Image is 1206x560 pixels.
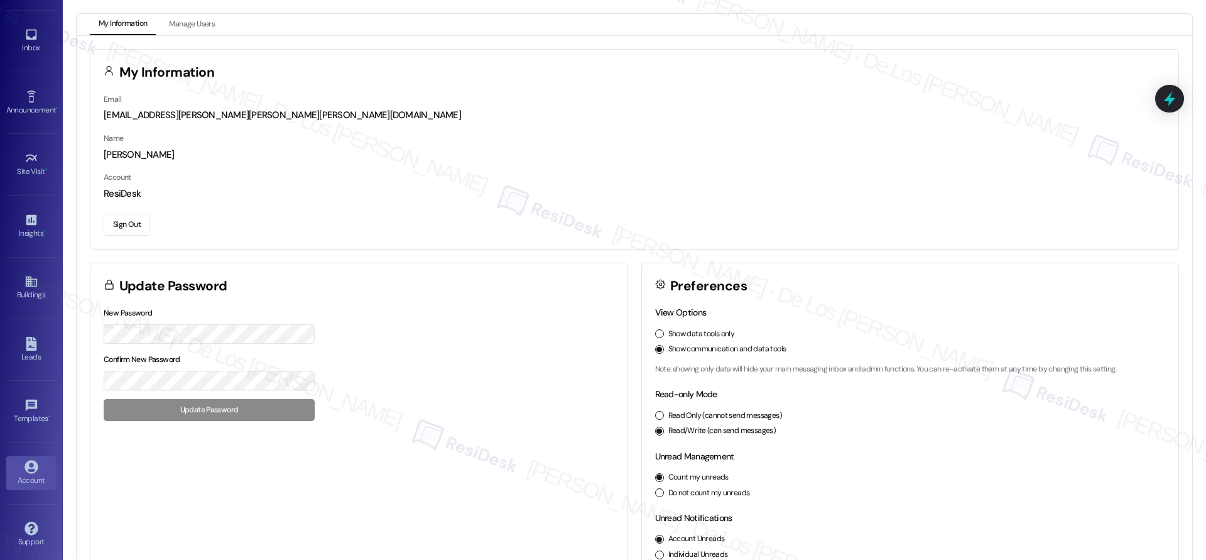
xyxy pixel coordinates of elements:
label: Count my unreads [668,472,729,483]
label: Show communication and data tools [668,344,786,355]
label: New Password [104,308,153,318]
label: Confirm New Password [104,354,180,365]
label: Do not count my unreads [668,488,750,499]
button: Sign Out [104,214,150,236]
button: Manage Users [160,14,224,35]
p: Note: showing only data will hide your main messaging inbox and admin functions. You can re-activ... [655,364,1166,375]
a: Buildings [6,271,57,305]
a: Inbox [6,24,57,58]
label: View Options [655,307,707,318]
div: ResiDesk [104,187,1165,200]
a: Site Visit • [6,148,57,182]
label: Unread Management [655,451,734,462]
label: Read/Write (can send messages) [668,425,776,437]
label: Account Unreads [668,534,725,545]
h3: My Information [119,66,215,79]
span: • [45,165,47,174]
h3: Preferences [670,280,747,293]
label: Account [104,172,131,182]
span: • [56,104,58,113]
h3: Update Password [119,280,227,293]
label: Email [104,94,121,104]
a: Insights • [6,209,57,243]
div: [EMAIL_ADDRESS][PERSON_NAME][PERSON_NAME][PERSON_NAME][DOMAIN_NAME] [104,109,1165,122]
span: • [43,227,45,236]
div: [PERSON_NAME] [104,148,1165,162]
a: Support [6,518,57,552]
label: Read-only Mode [655,388,717,400]
label: Read Only (cannot send messages) [668,410,782,422]
a: Templates • [6,395,57,429]
label: Show data tools only [668,329,735,340]
button: My Information [90,14,156,35]
span: • [48,412,50,421]
a: Leads [6,333,57,367]
a: Account [6,456,57,490]
label: Name [104,133,124,143]
label: Unread Notifications [655,512,732,524]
